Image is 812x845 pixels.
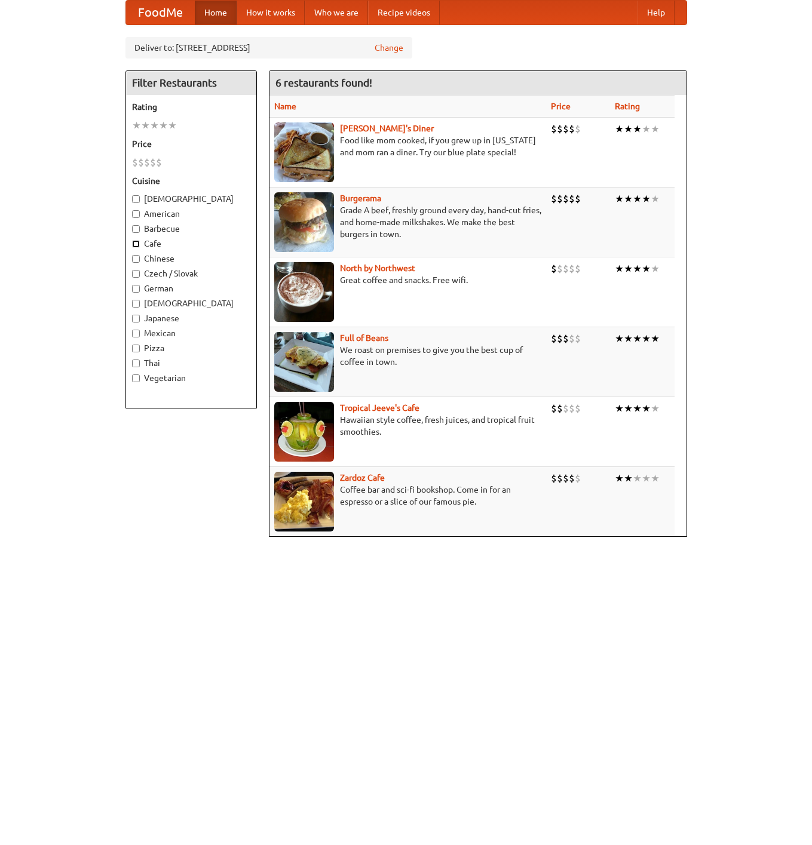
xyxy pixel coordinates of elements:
[132,193,250,205] label: [DEMOGRAPHIC_DATA]
[132,210,140,218] input: American
[274,192,334,252] img: burgerama.jpg
[132,300,140,308] input: [DEMOGRAPHIC_DATA]
[651,192,660,205] li: ★
[624,262,633,275] li: ★
[642,332,651,345] li: ★
[340,333,388,343] a: Full of Beans
[156,156,162,169] li: $
[274,122,334,182] img: sallys.jpg
[340,263,415,273] a: North by Northwest
[551,122,557,136] li: $
[563,402,569,415] li: $
[563,192,569,205] li: $
[132,374,140,382] input: Vegetarian
[569,472,575,485] li: $
[624,472,633,485] li: ★
[642,192,651,205] li: ★
[132,255,140,263] input: Chinese
[569,192,575,205] li: $
[569,402,575,415] li: $
[651,262,660,275] li: ★
[615,192,624,205] li: ★
[633,192,642,205] li: ★
[624,402,633,415] li: ★
[615,402,624,415] li: ★
[569,122,575,136] li: $
[340,124,434,133] a: [PERSON_NAME]'s Diner
[195,1,237,24] a: Home
[642,262,651,275] li: ★
[615,262,624,275] li: ★
[132,240,140,248] input: Cafe
[274,402,334,462] img: jeeves.jpg
[132,372,250,384] label: Vegetarian
[132,223,250,235] label: Barbecue
[274,134,541,158] p: Food like mom cooked, if you grew up in [US_STATE] and mom ran a diner. Try our blue plate special!
[557,262,563,275] li: $
[132,138,250,150] h5: Price
[132,312,250,324] label: Japanese
[575,192,581,205] li: $
[624,122,633,136] li: ★
[575,332,581,345] li: $
[557,122,563,136] li: $
[132,282,250,294] label: German
[563,122,569,136] li: $
[132,359,140,367] input: Thai
[375,42,403,54] a: Change
[126,1,195,24] a: FoodMe
[575,122,581,136] li: $
[633,472,642,485] li: ★
[551,262,557,275] li: $
[633,332,642,345] li: ★
[132,238,250,250] label: Cafe
[642,472,651,485] li: ★
[551,102,571,111] a: Price
[132,119,141,132] li: ★
[132,342,250,354] label: Pizza
[642,122,651,136] li: ★
[615,122,624,136] li: ★
[557,332,563,345] li: $
[557,472,563,485] li: $
[132,297,250,309] label: [DEMOGRAPHIC_DATA]
[638,1,675,24] a: Help
[132,175,250,187] h5: Cuisine
[615,102,640,111] a: Rating
[633,402,642,415] li: ★
[126,71,256,95] h4: Filter Restaurants
[141,119,150,132] li: ★
[132,357,250,369] label: Thai
[633,262,642,275] li: ★
[274,274,541,286] p: Great coffee and snacks. Free wifi.
[132,330,140,337] input: Mexican
[340,403,419,413] b: Tropical Jeeve's Cafe
[651,472,660,485] li: ★
[340,193,381,203] a: Burgerama
[551,402,557,415] li: $
[563,262,569,275] li: $
[615,472,624,485] li: ★
[132,345,140,352] input: Pizza
[168,119,177,132] li: ★
[150,119,159,132] li: ★
[132,327,250,339] label: Mexican
[144,156,150,169] li: $
[132,195,140,203] input: [DEMOGRAPHIC_DATA]
[624,332,633,345] li: ★
[305,1,368,24] a: Who we are
[551,332,557,345] li: $
[274,332,334,392] img: beans.jpg
[340,473,385,483] a: Zardoz Cafe
[274,204,541,240] p: Grade A beef, freshly ground every day, hand-cut fries, and home-made milkshakes. We make the bes...
[274,344,541,368] p: We roast on premises to give you the best cup of coffee in town.
[651,122,660,136] li: ★
[551,472,557,485] li: $
[132,270,140,278] input: Czech / Slovak
[557,402,563,415] li: $
[551,192,557,205] li: $
[651,402,660,415] li: ★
